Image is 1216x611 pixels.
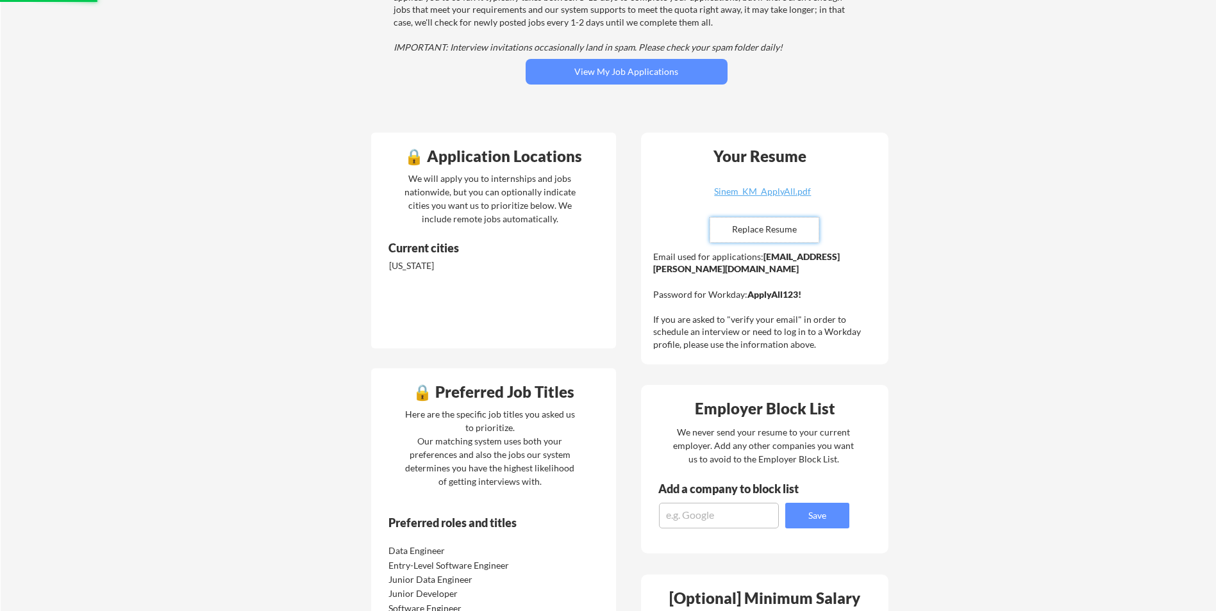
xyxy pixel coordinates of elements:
div: [Optional] Minimum Salary [645,591,884,606]
div: We never send your resume to your current employer. Add any other companies you want us to avoid ... [672,425,855,466]
div: Sinem_KM_ApplyAll.pdf [687,187,839,196]
div: Employer Block List [646,401,885,416]
div: Entry-Level Software Engineer [388,559,524,572]
div: Junior Data Engineer [388,573,524,586]
em: IMPORTANT: Interview invitations occasionally land in spam. Please check your spam folder daily! [394,42,783,53]
div: 🔒 Preferred Job Titles [374,384,613,400]
button: Save [785,503,849,528]
div: Here are the specific job titles you asked us to prioritize. Our matching system uses both your p... [402,407,578,488]
div: Your Resume [697,149,824,164]
strong: [EMAIL_ADDRESS][PERSON_NAME][DOMAIN_NAME] [653,251,840,275]
div: Preferred roles and titles [388,517,563,528]
a: Sinem_KM_ApplyAll.pdf [687,187,839,207]
div: Email used for applications: Password for Workday: If you are asked to "verify your email" in ord... [653,250,879,351]
button: View My Job Applications [526,59,728,85]
div: 🔒 Application Locations [374,149,613,164]
div: Current cities [388,242,566,254]
div: Data Engineer [388,544,524,557]
div: Junior Developer [388,587,524,600]
div: [US_STATE] [389,259,524,272]
div: We will apply you to internships and jobs nationwide, but you can optionally indicate cities you ... [402,172,578,225]
div: Add a company to block list [658,483,819,494]
strong: ApplyAll123! [747,289,801,300]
